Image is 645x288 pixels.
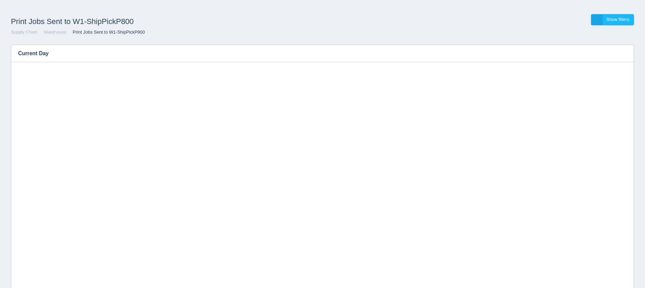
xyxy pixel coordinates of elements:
span: Show filters [606,17,629,22]
h1: Print Jobs Sent to W1-ShipPickP800 [11,14,323,29]
a: Supply Chain [11,29,37,35]
a: Show filters [591,14,634,25]
h3: Current Day [11,45,613,62]
a: Warehouse [44,29,66,35]
li: Print Jobs Sent to W1-ShipPickP800 [68,29,145,36]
